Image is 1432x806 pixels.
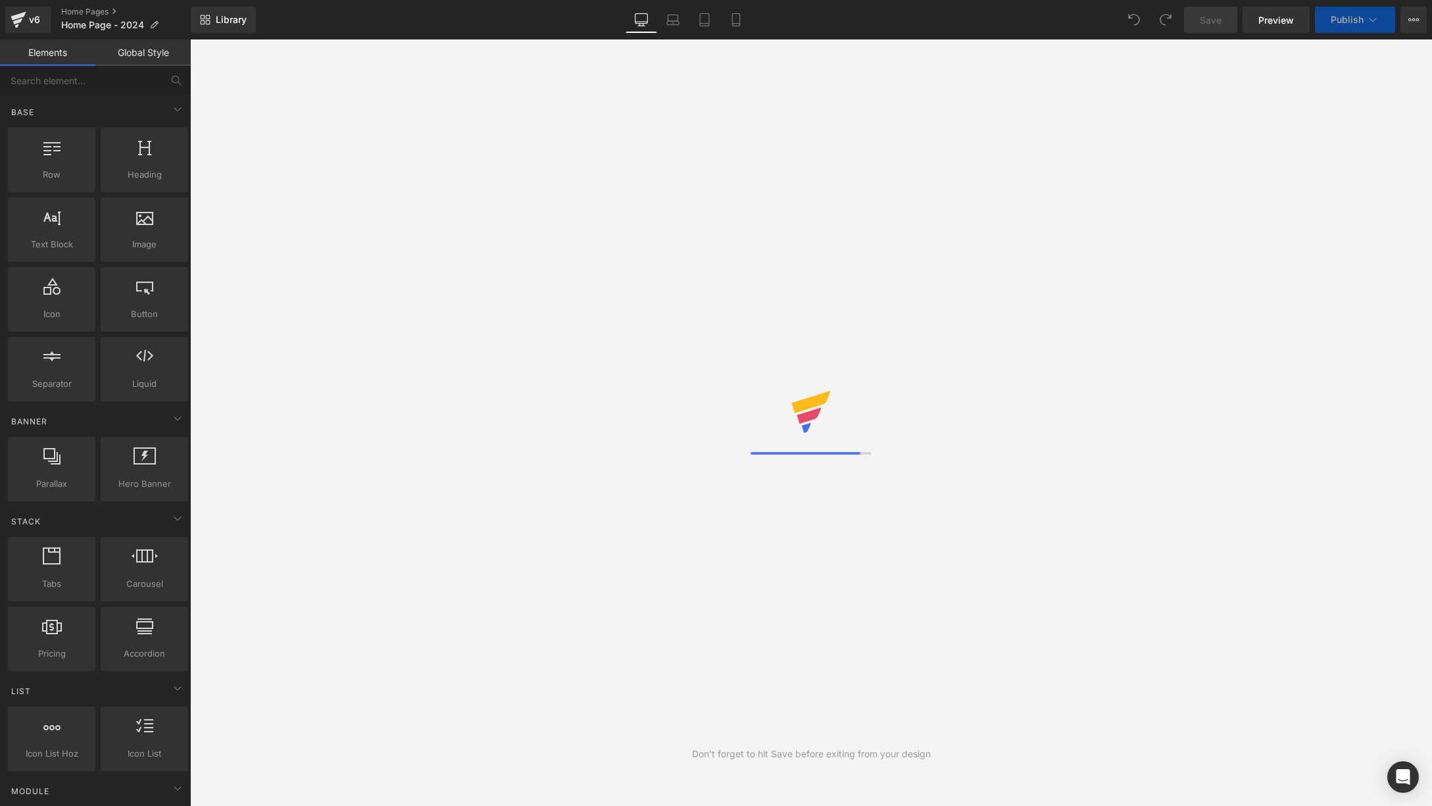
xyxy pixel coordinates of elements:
[1243,7,1310,33] a: Preview
[105,307,184,321] span: Button
[10,685,32,697] span: List
[105,647,184,661] span: Accordion
[10,785,51,797] span: Module
[216,14,247,26] span: Library
[1200,13,1222,27] span: Save
[12,477,91,491] span: Parallax
[12,168,91,182] span: Row
[61,20,144,30] span: Home Page - 2024
[10,106,36,118] span: Base
[191,7,256,33] a: New Library
[105,377,184,391] span: Liquid
[1387,761,1419,793] div: Open Intercom Messenger
[10,515,42,528] span: Stack
[105,747,184,761] span: Icon List
[12,238,91,251] span: Text Block
[1258,13,1294,27] span: Preview
[105,577,184,591] span: Carousel
[1152,7,1179,33] button: Redo
[1400,7,1427,33] button: More
[10,415,49,428] span: Banner
[692,747,931,761] div: Don't forget to hit Save before exiting from your design
[1315,7,1395,33] button: Publish
[720,7,752,33] a: Mobile
[61,7,191,17] a: Home Pages
[657,7,689,33] a: Laptop
[5,7,51,33] a: v6
[105,168,184,182] span: Heading
[12,747,91,761] span: Icon List Hoz
[95,39,191,66] a: Global Style
[105,238,184,251] span: Image
[689,7,720,33] a: Tablet
[12,377,91,391] span: Separator
[12,647,91,661] span: Pricing
[26,11,43,28] div: v6
[626,7,657,33] a: Desktop
[12,577,91,591] span: Tabs
[12,307,91,321] span: Icon
[105,477,184,491] span: Hero Banner
[1121,7,1147,33] button: Undo
[1331,14,1364,25] span: Publish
